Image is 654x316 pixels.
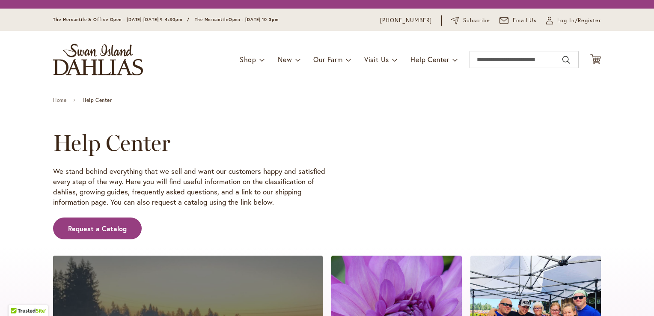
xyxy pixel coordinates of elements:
[53,166,331,207] p: We stand behind everything that we sell and want our customers happy and satisfied every step of ...
[562,53,570,67] button: Search
[53,97,66,103] a: Home
[278,55,292,64] span: New
[463,16,490,25] span: Subscribe
[364,55,389,64] span: Visit Us
[313,55,342,64] span: Our Farm
[410,55,449,64] span: Help Center
[68,224,127,234] span: Request a Catalog
[53,130,576,156] h1: Help Center
[546,16,601,25] a: Log In/Register
[53,44,143,75] a: store logo
[451,16,490,25] a: Subscribe
[83,97,112,103] span: Help Center
[499,16,537,25] a: Email Us
[229,17,279,22] span: Open - [DATE] 10-3pm
[240,55,256,64] span: Shop
[557,16,601,25] span: Log In/Register
[53,218,142,240] a: Request a Catalog
[53,17,229,22] span: The Mercantile & Office Open - [DATE]-[DATE] 9-4:30pm / The Mercantile
[380,16,432,25] a: [PHONE_NUMBER]
[513,16,537,25] span: Email Us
